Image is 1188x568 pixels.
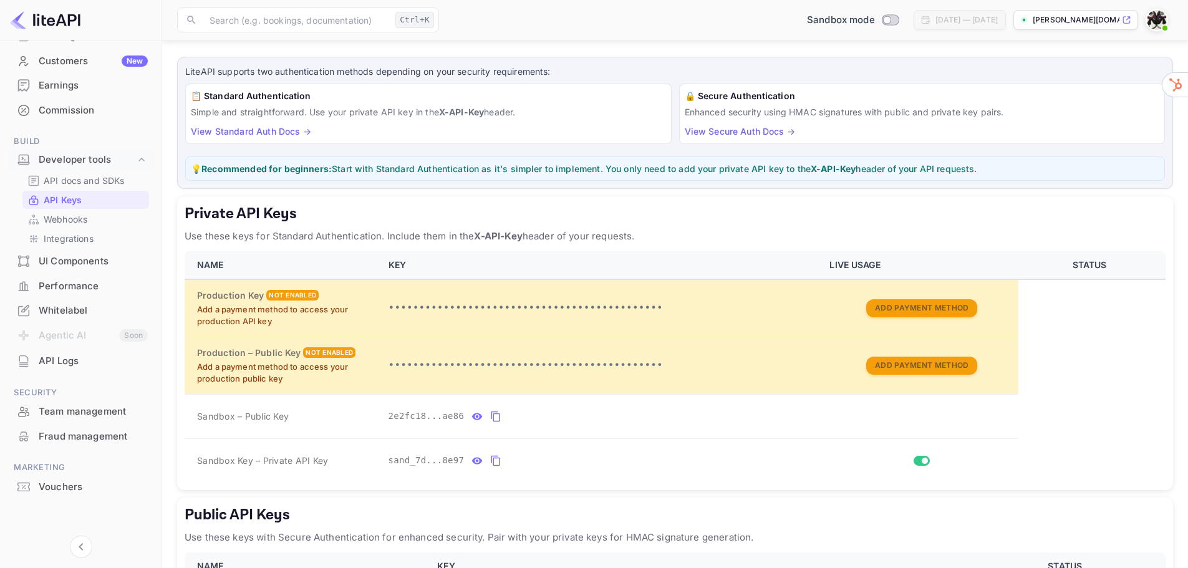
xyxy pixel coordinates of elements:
div: Fraud management [39,430,148,444]
img: Umar Mohammed [1147,10,1167,30]
p: 💡 Start with Standard Authentication as it's simpler to implement. You only need to add your priv... [191,162,1159,175]
a: Earnings [7,74,154,97]
div: Earnings [7,74,154,98]
div: Developer tools [39,153,135,167]
th: KEY [381,251,823,279]
div: Not enabled [266,290,319,301]
th: STATUS [1018,251,1166,279]
a: Team management [7,400,154,423]
span: Sandbox mode [807,13,875,27]
div: API docs and SDKs [22,171,149,190]
div: Vouchers [39,480,148,494]
a: Performance [7,274,154,297]
div: Commission [7,99,154,123]
div: Team management [7,400,154,424]
p: Add a payment method to access your production public key [197,361,374,385]
p: Simple and straightforward. Use your private API key in the header. [191,105,666,118]
div: UI Components [39,254,148,269]
span: Sandbox – Public Key [197,410,289,423]
h6: Production – Public Key [197,346,301,360]
strong: Recommended for beginners: [201,163,332,174]
div: Switch to Production mode [802,13,904,27]
button: Collapse navigation [70,536,92,558]
div: Earnings [39,79,148,93]
span: Marketing [7,461,154,474]
p: API docs and SDKs [44,174,125,187]
h5: Private API Keys [185,204,1166,224]
div: [DATE] — [DATE] [935,14,998,26]
div: Performance [39,279,148,294]
a: Integrations [27,232,144,245]
table: private api keys table [185,251,1166,483]
p: API Keys [44,193,82,206]
span: Sandbox Key – Private API Key [197,455,328,466]
th: NAME [185,251,381,279]
button: Add Payment Method [866,357,977,375]
div: CustomersNew [7,49,154,74]
a: API Keys [27,193,144,206]
p: LiteAPI supports two authentication methods depending on your security requirements: [185,65,1165,79]
div: Fraud management [7,425,154,449]
div: Customers [39,54,148,69]
a: Fraud management [7,425,154,448]
h5: Public API Keys [185,505,1166,525]
div: Ctrl+K [395,12,434,28]
a: Whitelabel [7,299,154,322]
a: CustomersNew [7,49,154,72]
div: Whitelabel [7,299,154,323]
div: UI Components [7,249,154,274]
p: Use these keys with Secure Authentication for enhanced security. Pair with your private keys for ... [185,530,1166,545]
div: API Logs [39,354,148,368]
input: Search (e.g. bookings, documentation) [202,7,390,32]
strong: X-API-Key [439,107,484,117]
p: Integrations [44,232,94,245]
div: Performance [7,274,154,299]
p: Add a payment method to access your production API key [197,304,374,328]
a: Vouchers [7,475,154,498]
a: Add Payment Method [866,302,977,312]
a: API Logs [7,349,154,372]
a: Webhooks [27,213,144,226]
a: Add Payment Method [866,359,977,370]
p: ••••••••••••••••••••••••••••••••••••••••••••• [389,358,815,373]
h6: 🔒 Secure Authentication [685,89,1160,103]
span: 2e2fc18...ae86 [389,410,465,423]
span: sand_7d...8e97 [389,454,465,467]
strong: X-API-Key [474,230,522,242]
h6: 📋 Standard Authentication [191,89,666,103]
div: API Logs [7,349,154,373]
div: Not enabled [303,347,355,358]
div: Commission [39,103,148,118]
th: LIVE USAGE [822,251,1018,279]
a: API docs and SDKs [27,174,144,187]
div: API Keys [22,191,149,209]
a: View Standard Auth Docs → [191,126,311,137]
h6: Production Key [197,289,264,302]
button: Add Payment Method [866,299,977,317]
div: Integrations [22,229,149,248]
p: [PERSON_NAME][DOMAIN_NAME]... [1033,14,1119,26]
p: Enhanced security using HMAC signatures with public and private key pairs. [685,105,1160,118]
img: LiteAPI logo [10,10,80,30]
p: Webhooks [44,213,87,226]
a: Bookings [7,24,154,47]
a: Commission [7,99,154,122]
a: UI Components [7,249,154,272]
div: New [122,55,148,67]
span: Build [7,135,154,148]
p: ••••••••••••••••••••••••••••••••••••••••••••• [389,301,815,315]
div: Team management [39,405,148,419]
strong: X-API-Key [811,163,856,174]
div: Webhooks [22,210,149,228]
div: Whitelabel [39,304,148,318]
p: Use these keys for Standard Authentication. Include them in the header of your requests. [185,229,1166,244]
div: Developer tools [7,149,154,171]
a: View Secure Auth Docs → [685,126,795,137]
span: Security [7,386,154,400]
div: Vouchers [7,475,154,499]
